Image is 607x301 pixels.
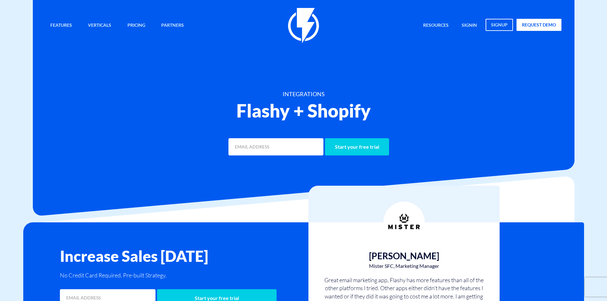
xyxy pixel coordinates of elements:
a: signup [486,19,513,31]
h2: Increase Sales [DATE] [60,248,299,264]
h3: [PERSON_NAME] [321,251,487,261]
a: Resources [418,19,453,32]
input: Start your free trial [325,138,389,155]
span: Mister SFC, Marketing Manager [321,262,487,270]
input: EMAIL ADDRESS [228,138,323,155]
h2: Flashy + Shopify [46,101,562,121]
a: Pricing [123,19,150,32]
a: signin [457,19,482,32]
a: Partners [156,19,189,32]
a: request demo [517,19,561,31]
p: No Credit Card Required. Pre-built Strategy. [60,271,299,280]
h1: integrations [46,91,562,97]
img: Feedback [383,202,425,243]
a: Verticals [83,19,116,32]
a: Features [46,19,77,32]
